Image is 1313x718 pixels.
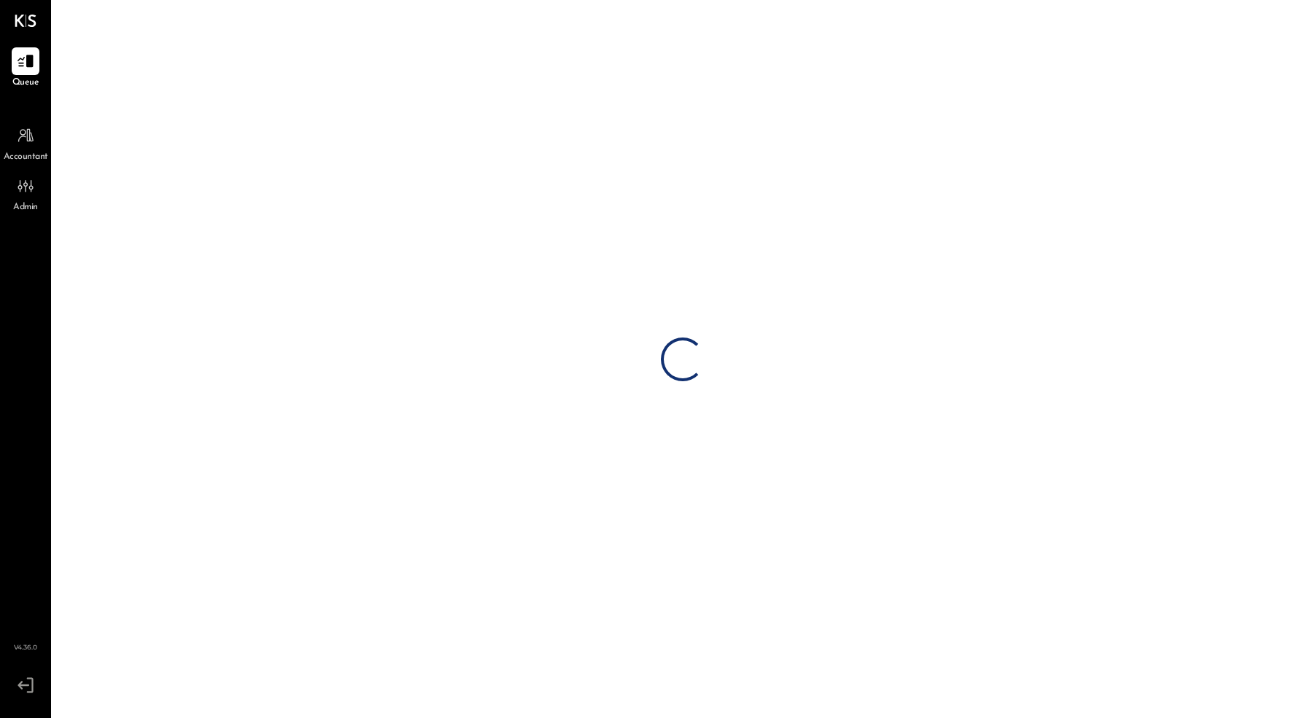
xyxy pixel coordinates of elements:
span: Accountant [4,151,48,164]
a: Queue [1,47,50,90]
span: Admin [13,201,38,214]
a: Admin [1,172,50,214]
span: Queue [12,77,39,90]
a: Accountant [1,122,50,164]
